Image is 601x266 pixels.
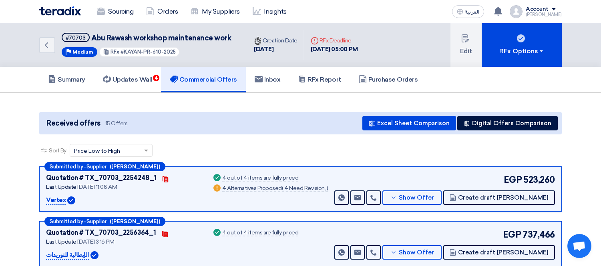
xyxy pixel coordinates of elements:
[567,234,591,258] div: Open chat
[49,146,66,155] span: Sort By
[140,3,184,20] a: Orders
[465,9,479,15] span: العربية
[44,162,165,171] div: –
[46,250,89,260] p: الإيطالية للتوريدات
[50,164,83,169] span: Submitted by
[110,219,160,224] b: ([PERSON_NAME])
[121,49,176,55] span: #KAYAN-PR-610-2025
[458,250,549,256] span: Create draft [PERSON_NAME]
[46,238,76,245] span: Last Update
[298,76,341,84] h5: RFx Report
[50,219,83,224] span: Submitted by
[74,147,120,155] span: Price Low to High
[170,76,237,84] h5: Commercial Offers
[503,228,521,241] span: EGP
[62,33,231,43] h5: Abu Rawash workshop maintenance work
[67,196,75,204] img: Verified Account
[254,36,297,45] div: Creation Date
[48,76,85,84] h5: Summary
[255,76,281,84] h5: Inbox
[222,230,298,236] div: 4 out of 4 items are fully priced
[46,196,66,205] p: Vertex
[523,173,555,186] span: 523,260
[526,6,549,13] div: Account
[105,120,128,127] span: 15 Offers
[66,35,86,40] div: #70703
[110,164,160,169] b: ([PERSON_NAME])
[46,228,156,238] div: Quotation # TX_70703_2256364_1
[90,3,140,20] a: Sourcing
[46,173,157,183] div: Quotation # TX_70703_2254248_1
[327,185,328,192] span: )
[443,190,555,205] button: Create draft [PERSON_NAME]
[254,45,297,54] div: [DATE]
[184,3,246,20] a: My Suppliers
[86,164,107,169] span: Supplier
[39,6,81,16] img: Teradix logo
[526,12,562,17] div: [PERSON_NAME]
[222,186,328,192] div: 4 Alternatives Proposed
[246,67,289,92] a: Inbox
[284,185,326,192] span: 4 Need Revision,
[458,195,549,201] span: Create draft [PERSON_NAME]
[362,116,456,130] button: Excel Sheet Comparison
[523,228,555,241] span: 737,466
[382,245,442,260] button: Show Offer
[91,34,231,42] span: Abu Rawash workshop maintenance work
[359,76,418,84] h5: Purchase Orders
[103,76,152,84] h5: Updates Wall
[382,190,442,205] button: Show Offer
[282,185,283,192] span: (
[457,116,558,130] button: Digital Offers Comparison
[161,67,246,92] a: Commercial Offers
[46,184,76,190] span: Last Update
[399,250,434,256] span: Show Offer
[77,184,117,190] span: [DATE] 11:08 AM
[504,173,522,186] span: EGP
[77,238,114,245] span: [DATE] 3:16 PM
[399,195,434,201] span: Show Offer
[153,75,159,81] span: 4
[72,49,93,55] span: Medium
[90,251,98,259] img: Verified Account
[350,67,427,92] a: Purchase Orders
[111,49,119,55] span: RFx
[450,23,482,67] button: Edit
[482,23,562,67] button: RFx Options
[499,46,545,56] div: RFx Options
[510,5,523,18] img: profile_test.png
[443,245,555,260] button: Create draft [PERSON_NAME]
[222,175,298,182] div: 4 out of 4 items are fully priced
[39,67,94,92] a: Summary
[289,67,350,92] a: RFx Report
[452,5,484,18] button: العربية
[86,219,107,224] span: Supplier
[46,118,101,129] span: Received offers
[311,45,358,54] div: [DATE] 05:00 PM
[246,3,293,20] a: Insights
[44,217,165,226] div: –
[311,36,358,45] div: RFx Deadline
[94,67,161,92] a: Updates Wall4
